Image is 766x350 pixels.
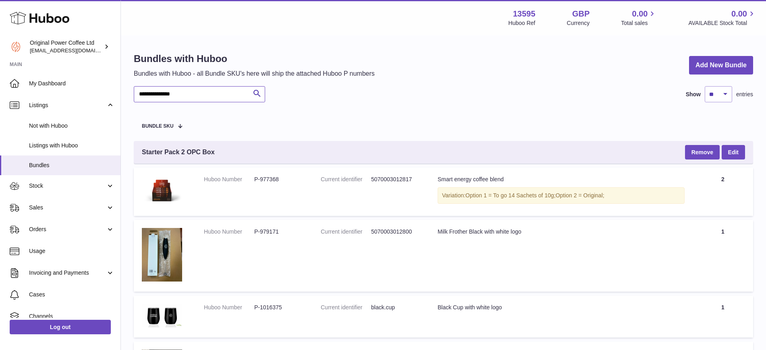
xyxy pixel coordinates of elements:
[29,182,106,190] span: Stock
[689,56,753,75] a: Add New Bundle
[10,320,111,334] a: Log out
[513,8,536,19] strong: 13595
[29,291,114,298] span: Cases
[438,228,685,236] div: Milk Frother Black with white logo
[30,39,102,54] div: Original Power Coffee Ltd
[30,47,118,54] span: [EMAIL_ADDRESS][DOMAIN_NAME]
[371,304,421,311] dd: black.cup
[142,124,174,129] span: Bundle SKU
[438,187,685,204] div: Variation:
[29,101,106,109] span: Listings
[29,142,114,149] span: Listings with Huboo
[142,148,215,157] span: Starter Pack 2 OPC Box
[465,192,556,199] span: Option 1 = To go 14 Sachets of 10g;
[29,269,106,277] span: Invoicing and Payments
[685,145,720,159] button: Remove
[371,228,421,236] dd: 5070003012800
[10,41,22,53] img: internalAdmin-13595@internal.huboo.com
[693,220,753,292] td: 1
[686,91,701,98] label: Show
[29,162,114,169] span: Bundles
[142,176,182,206] img: Smart energy coffee blend
[371,176,421,183] dd: 5070003012817
[722,145,745,159] a: Edit
[688,19,756,27] span: AVAILABLE Stock Total
[254,228,305,236] dd: P-979171
[621,8,657,27] a: 0.00 Total sales
[204,176,254,183] dt: Huboo Number
[572,8,590,19] strong: GBP
[632,8,648,19] span: 0.00
[556,192,604,199] span: Option 2 = Original;
[134,52,375,65] h1: Bundles with Huboo
[29,80,114,87] span: My Dashboard
[254,176,305,183] dd: P-977368
[688,8,756,27] a: 0.00 AVAILABLE Stock Total
[321,228,371,236] dt: Current identifier
[438,176,685,183] div: Smart energy coffee blend
[509,19,536,27] div: Huboo Ref
[321,304,371,311] dt: Current identifier
[438,304,685,311] div: Black Cup with white logo
[321,176,371,183] dt: Current identifier
[204,304,254,311] dt: Huboo Number
[142,228,182,282] img: Milk Frother Black with white logo
[29,204,106,211] span: Sales
[142,304,182,327] img: Black Cup with white logo
[731,8,747,19] span: 0.00
[621,19,657,27] span: Total sales
[204,228,254,236] dt: Huboo Number
[254,304,305,311] dd: P-1016375
[693,296,753,338] td: 1
[29,226,106,233] span: Orders
[736,91,753,98] span: entries
[29,247,114,255] span: Usage
[134,69,375,78] p: Bundles with Huboo - all Bundle SKU's here will ship the attached Huboo P numbers
[29,313,114,320] span: Channels
[29,122,114,130] span: Not with Huboo
[567,19,590,27] div: Currency
[693,168,753,216] td: 2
